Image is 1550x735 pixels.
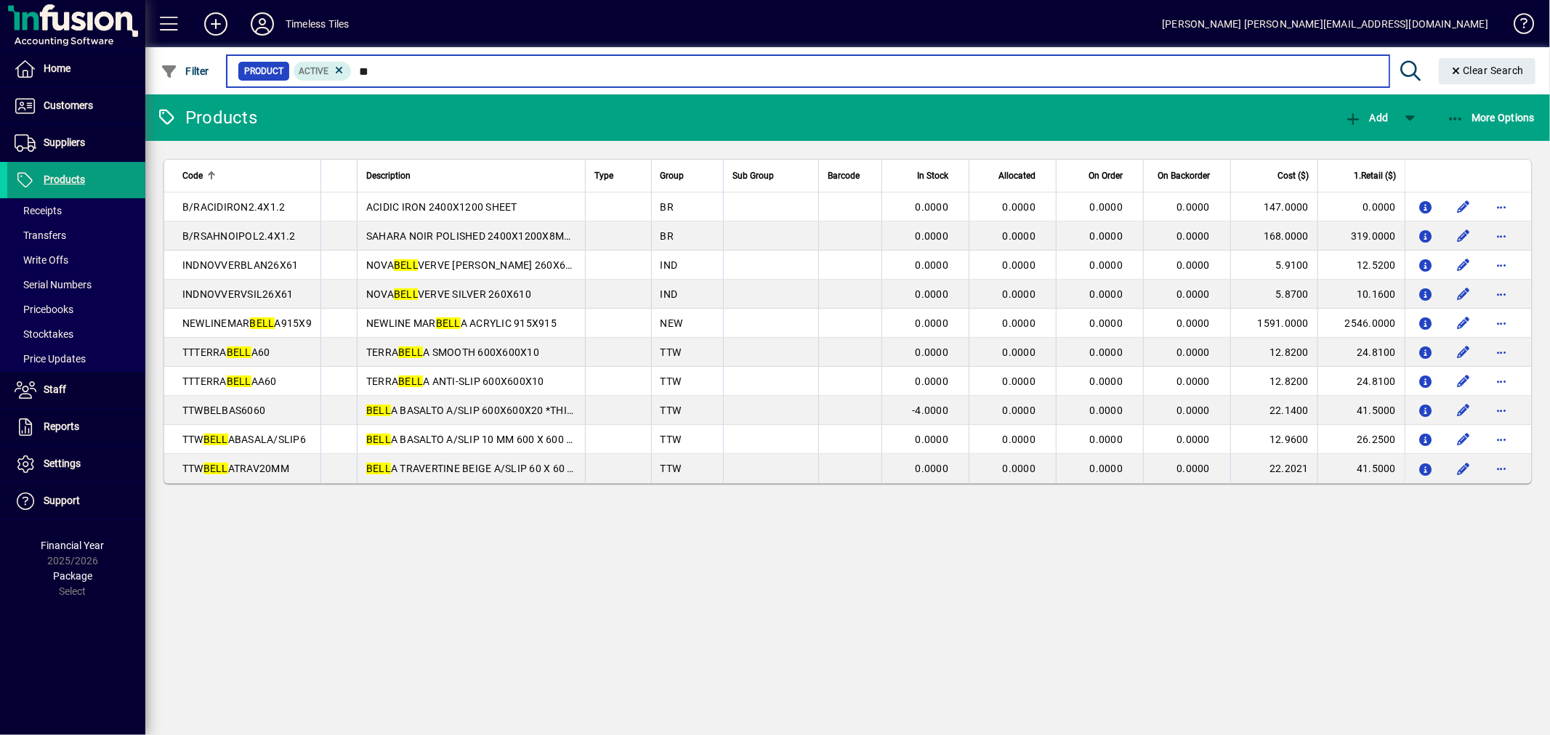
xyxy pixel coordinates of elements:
em: BELL [366,405,391,416]
button: More options [1490,457,1513,480]
em: BELL [394,259,418,271]
span: TTW [661,463,682,474]
span: 0.0000 [1003,288,1036,300]
span: ACIDIC IRON 2400X1200 SHEET [366,201,517,213]
span: TTTERRA AA60 [182,375,277,387]
button: Edit [1452,224,1475,248]
span: A TRAVERTINE BEIGE A/SLIP 60 X 60 X 20MM *THICK TILE* - pieces [366,463,709,474]
span: NEW [661,317,683,329]
div: Code [182,168,312,184]
span: 0.0000 [1003,259,1036,271]
span: 1.Retail ($) [1354,168,1396,184]
td: 24.8100 [1317,338,1405,367]
span: In Stock [917,168,948,184]
td: 22.2021 [1230,454,1317,483]
span: On Order [1089,168,1123,184]
div: Type [594,168,642,184]
span: Code [182,168,203,184]
span: 0.0000 [1177,375,1211,387]
span: TTTERRA A60 [182,346,270,358]
span: Suppliers [44,137,85,148]
span: 0.0000 [1177,288,1211,300]
span: TERRA A SMOOTH 600X600X10 [366,346,539,358]
span: Serial Numbers [15,279,92,291]
span: TTWBELBAS6060 [182,405,265,416]
span: Cost ($) [1277,168,1309,184]
span: SAHARA NOIR POLISHED 2400X1200X8MM (PRICED PER M2) [366,230,658,242]
div: In Stock [891,168,961,184]
button: More options [1490,195,1513,219]
td: 2546.0000 [1317,309,1405,338]
button: Add [193,11,239,37]
span: Add [1344,112,1388,123]
button: More options [1490,283,1513,306]
button: Edit [1452,428,1475,451]
span: IND [661,288,678,300]
span: 0.0000 [1090,434,1123,445]
span: 0.0000 [916,434,949,445]
button: More Options [1443,105,1539,131]
span: Filter [161,65,209,77]
span: 0.0000 [1177,201,1211,213]
button: Edit [1452,370,1475,393]
td: 147.0000 [1230,192,1317,222]
span: 0.0000 [1003,463,1036,474]
span: Price Updates [15,353,86,365]
span: Type [594,168,613,184]
span: IND [661,259,678,271]
button: Profile [239,11,286,37]
span: Allocated [998,168,1036,184]
em: BELL [250,317,275,329]
a: Write Offs [7,248,145,272]
span: 0.0000 [1090,346,1123,358]
a: Pricebooks [7,297,145,322]
a: Support [7,483,145,519]
em: BELL [203,434,228,445]
td: 12.8200 [1230,338,1317,367]
span: 0.0000 [1177,259,1211,271]
td: 10.1600 [1317,280,1405,309]
span: A BASALTO A/SLIP 10 MM 600 X 600 X 10MM *THINNER TILE* [366,434,685,445]
button: Edit [1452,457,1475,480]
a: Serial Numbers [7,272,145,297]
span: 0.0000 [1003,434,1036,445]
span: Reports [44,421,79,432]
span: On Backorder [1158,168,1210,184]
span: TTW [661,375,682,387]
button: More options [1490,370,1513,393]
span: Staff [44,383,66,395]
div: Sub Group [732,168,810,184]
span: More Options [1447,112,1535,123]
span: NEWLINE MAR A ACRYLIC 915X915 [366,317,557,329]
span: Sub Group [732,168,774,184]
span: 0.0000 [1003,405,1036,416]
span: 0.0000 [1177,346,1211,358]
span: Financial Year [41,540,105,551]
a: Home [7,51,145,87]
span: 0.0000 [1177,434,1211,445]
button: More options [1490,224,1513,248]
div: On Order [1065,168,1136,184]
span: 0.0000 [1177,230,1211,242]
span: TTW [661,346,682,358]
span: Pricebooks [15,304,73,315]
div: Allocated [978,168,1049,184]
span: 0.0000 [916,463,949,474]
a: Settings [7,446,145,482]
td: 319.0000 [1317,222,1405,251]
span: 0.0000 [916,317,949,329]
em: BELL [203,463,228,474]
button: Add [1341,105,1392,131]
div: On Backorder [1153,168,1223,184]
button: Edit [1452,283,1475,306]
td: 24.8100 [1317,367,1405,396]
td: 12.5200 [1317,251,1405,280]
span: Receipts [15,205,62,216]
span: Support [44,495,80,506]
button: Clear [1439,58,1536,84]
a: Stocktakes [7,322,145,346]
span: Stocktakes [15,328,73,340]
span: 0.0000 [1003,201,1036,213]
mat-chip: Activation Status: Active [294,62,352,81]
span: A BASALTO A/SLIP 600X600X20 *THICK TILE* - pieces [366,405,645,416]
